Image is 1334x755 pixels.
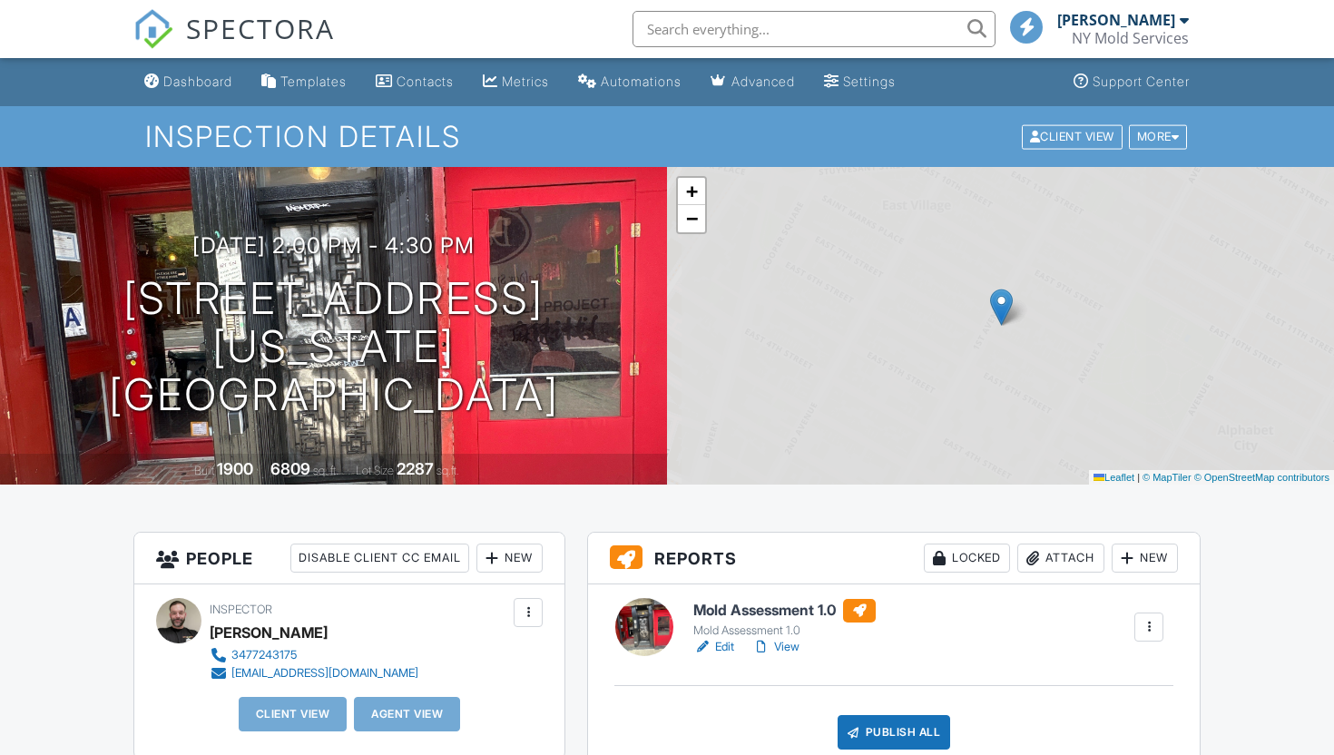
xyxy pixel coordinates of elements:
div: New [476,544,543,573]
a: 3477243175 [210,646,418,664]
div: Support Center [1093,74,1190,89]
div: New [1112,544,1178,573]
a: View [752,638,799,656]
a: Edit [693,638,734,656]
div: Disable Client CC Email [290,544,469,573]
a: SPECTORA [133,25,335,63]
span: + [686,180,698,202]
div: [EMAIL_ADDRESS][DOMAIN_NAME] [231,666,418,681]
span: | [1137,472,1140,483]
h1: [STREET_ADDRESS] [US_STATE][GEOGRAPHIC_DATA] [29,275,638,418]
span: − [686,207,698,230]
div: Advanced [731,74,795,89]
div: Contacts [397,74,454,89]
span: sq. ft. [313,464,338,477]
h6: Mold Assessment 1.0 [693,599,876,623]
a: Settings [817,65,903,99]
a: Automations (Basic) [571,65,689,99]
a: Leaflet [1094,472,1134,483]
h1: Inspection Details [145,121,1189,152]
a: Advanced [703,65,802,99]
input: Search everything... [633,11,996,47]
img: The Best Home Inspection Software - Spectora [133,9,173,49]
div: Locked [924,544,1010,573]
div: Mold Assessment 1.0 [693,623,876,638]
span: Lot Size [356,464,394,477]
div: Publish All [838,715,951,750]
img: Marker [990,289,1013,326]
div: [PERSON_NAME] [1057,11,1175,29]
span: Built [194,464,214,477]
h3: Reports [588,533,1200,584]
a: © OpenStreetMap contributors [1194,472,1329,483]
h3: People [134,533,564,584]
h3: [DATE] 2:00 pm - 4:30 pm [192,233,475,258]
div: Metrics [502,74,549,89]
span: SPECTORA [186,9,335,47]
div: More [1129,124,1188,149]
div: Attach [1017,544,1104,573]
div: Automations [601,74,682,89]
a: Contacts [368,65,461,99]
div: 1900 [217,459,253,478]
a: Metrics [476,65,556,99]
div: Client View [1022,124,1123,149]
span: Inspector [210,603,272,616]
a: Zoom in [678,178,705,205]
a: Zoom out [678,205,705,232]
div: 3477243175 [231,648,297,662]
div: Settings [843,74,896,89]
span: sq.ft. [436,464,459,477]
a: Dashboard [137,65,240,99]
a: Client View [1020,129,1127,142]
a: Support Center [1066,65,1197,99]
div: Dashboard [163,74,232,89]
div: [PERSON_NAME] [210,619,328,646]
div: 6809 [270,459,310,478]
a: Mold Assessment 1.0 Mold Assessment 1.0 [693,599,876,639]
a: © MapTiler [1143,472,1192,483]
div: 2287 [397,459,434,478]
a: [EMAIL_ADDRESS][DOMAIN_NAME] [210,664,418,682]
div: Templates [280,74,347,89]
a: Templates [254,65,354,99]
div: NY Mold Services [1072,29,1189,47]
